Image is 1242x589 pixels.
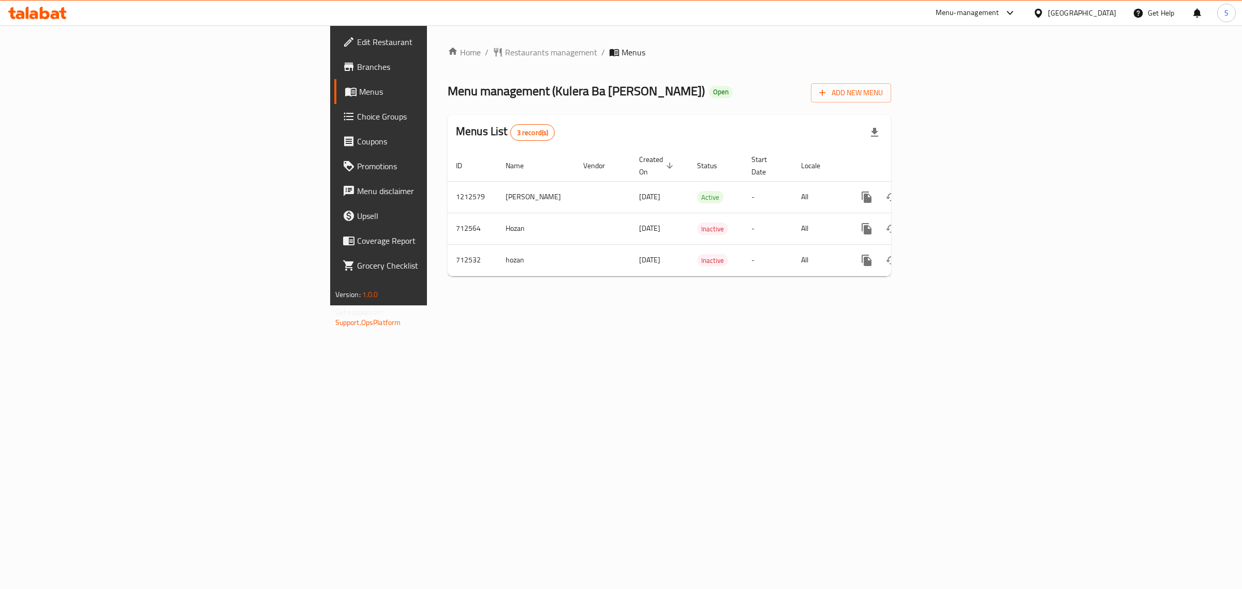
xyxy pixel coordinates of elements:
[334,104,538,129] a: Choice Groups
[697,255,728,267] span: Inactive
[743,181,793,213] td: -
[334,54,538,79] a: Branches
[811,83,891,102] button: Add New Menu
[751,153,780,178] span: Start Date
[793,213,846,244] td: All
[334,79,538,104] a: Menus
[697,223,728,235] span: Inactive
[357,259,529,272] span: Grocery Checklist
[639,253,660,267] span: [DATE]
[1224,7,1229,19] span: S
[793,181,846,213] td: All
[697,192,723,203] span: Active
[357,110,529,123] span: Choice Groups
[334,154,538,179] a: Promotions
[357,185,529,197] span: Menu disclaimer
[854,248,879,273] button: more
[743,213,793,244] td: -
[622,46,645,58] span: Menus
[448,150,962,276] table: enhanced table
[639,190,660,203] span: [DATE]
[854,216,879,241] button: more
[506,159,537,172] span: Name
[357,210,529,222] span: Upsell
[639,222,660,235] span: [DATE]
[709,87,733,96] span: Open
[862,120,887,145] div: Export file
[879,248,904,273] button: Change Status
[456,124,555,141] h2: Menus List
[709,86,733,98] div: Open
[819,86,883,99] span: Add New Menu
[357,135,529,148] span: Coupons
[505,46,597,58] span: Restaurants management
[448,46,891,58] nav: breadcrumb
[334,228,538,253] a: Coverage Report
[334,253,538,278] a: Grocery Checklist
[357,36,529,48] span: Edit Restaurant
[879,185,904,210] button: Change Status
[334,30,538,54] a: Edit Restaurant
[357,61,529,73] span: Branches
[334,179,538,203] a: Menu disclaimer
[936,7,999,19] div: Menu-management
[510,124,555,141] div: Total records count
[357,160,529,172] span: Promotions
[357,234,529,247] span: Coverage Report
[359,85,529,98] span: Menus
[334,129,538,154] a: Coupons
[697,254,728,267] div: Inactive
[1048,7,1116,19] div: [GEOGRAPHIC_DATA]
[335,316,401,329] a: Support.OpsPlatform
[334,203,538,228] a: Upsell
[801,159,834,172] span: Locale
[362,288,378,301] span: 1.0.0
[639,153,676,178] span: Created On
[697,159,731,172] span: Status
[493,46,597,58] a: Restaurants management
[335,288,361,301] span: Version:
[846,150,962,182] th: Actions
[448,79,705,102] span: Menu management ( Kulera Ba [PERSON_NAME] )
[743,244,793,276] td: -
[335,305,383,319] span: Get support on:
[583,159,618,172] span: Vendor
[456,159,476,172] span: ID
[793,244,846,276] td: All
[511,128,555,138] span: 3 record(s)
[854,185,879,210] button: more
[601,46,605,58] li: /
